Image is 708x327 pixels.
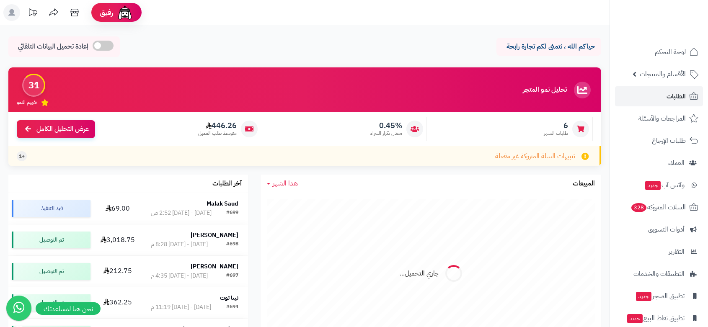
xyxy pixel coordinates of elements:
[627,314,643,323] span: جديد
[648,224,685,235] span: أدوات التسويق
[198,130,237,137] span: متوسط طلب العميل
[22,4,43,23] a: تحديثات المنصة
[615,131,703,151] a: طلبات الإرجاع
[12,232,90,248] div: تم التوصيل
[94,224,141,255] td: 3,018.75
[12,294,90,311] div: تم التوصيل
[668,157,685,169] span: العملاء
[400,269,439,278] div: جاري التحميل...
[226,272,238,280] div: #697
[544,121,568,130] span: 6
[220,294,238,302] strong: نينا توت
[523,86,567,94] h3: تحليل نمو المتجر
[640,68,686,80] span: الأقسام والمنتجات
[495,152,575,161] span: تنبيهات السلة المتروكة غير مفعلة
[273,178,298,188] span: هذا الشهر
[638,113,686,124] span: المراجعات والأسئلة
[669,246,685,257] span: التقارير
[626,312,685,324] span: تطبيق نقاط البيع
[17,99,37,106] span: تقييم النمو
[12,200,90,217] div: قيد التنفيذ
[645,181,661,190] span: جديد
[644,179,685,191] span: وآتس آب
[655,46,686,58] span: لوحة التحكم
[151,303,211,312] div: [DATE] - [DATE] 11:19 م
[116,4,133,21] img: ai-face.png
[631,203,646,212] span: 328
[94,256,141,287] td: 212.75
[267,179,298,188] a: هذا الشهر
[667,90,686,102] span: الطلبات
[615,264,703,284] a: التطبيقات والخدمات
[151,240,208,249] div: [DATE] - [DATE] 8:28 م
[12,263,90,280] div: تم التوصيل
[615,242,703,262] a: التقارير
[370,130,402,137] span: معدل تكرار الشراء
[652,135,686,147] span: طلبات الإرجاع
[615,286,703,306] a: تطبيق المتجرجديد
[630,201,686,213] span: السلات المتروكة
[573,180,595,188] h3: المبيعات
[212,180,242,188] h3: آخر الطلبات
[94,193,141,224] td: 69.00
[226,209,238,217] div: #699
[370,121,402,130] span: 0.45%
[651,23,700,40] img: logo-2.png
[207,199,238,208] strong: Malak Saud
[503,42,595,51] p: حياكم الله ، نتمنى لكم تجارة رابحة
[615,42,703,62] a: لوحة التحكم
[191,231,238,239] strong: [PERSON_NAME]
[635,290,685,302] span: تطبيق المتجر
[17,120,95,138] a: عرض التحليل الكامل
[615,219,703,239] a: أدوات التسويق
[226,240,238,249] div: #698
[191,262,238,271] strong: [PERSON_NAME]
[615,108,703,129] a: المراجعات والأسئلة
[615,175,703,195] a: وآتس آبجديد
[636,292,651,301] span: جديد
[94,287,141,318] td: 362.25
[151,272,208,280] div: [DATE] - [DATE] 4:35 م
[544,130,568,137] span: طلبات الشهر
[615,153,703,173] a: العملاء
[633,268,685,280] span: التطبيقات والخدمات
[36,124,89,134] span: عرض التحليل الكامل
[226,303,238,312] div: #694
[19,153,25,160] span: +1
[100,8,113,18] span: رفيق
[198,121,237,130] span: 446.26
[18,42,88,51] span: إعادة تحميل البيانات التلقائي
[151,209,212,217] div: [DATE] - [DATE] 2:52 ص
[615,86,703,106] a: الطلبات
[615,197,703,217] a: السلات المتروكة328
